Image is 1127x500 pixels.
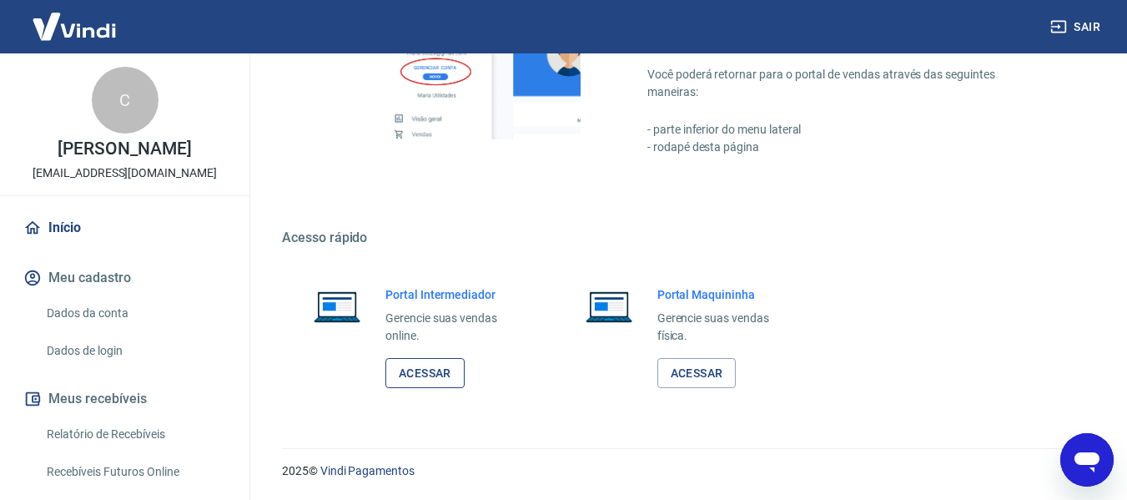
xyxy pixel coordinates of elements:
[385,310,524,345] p: Gerencie suas vendas online.
[302,286,372,326] img: Imagem de um notebook aberto
[20,381,229,417] button: Meus recebíveis
[58,140,191,158] p: [PERSON_NAME]
[657,310,796,345] p: Gerencie suas vendas física.
[282,462,1087,480] p: 2025 ©
[1060,433,1114,487] iframe: Botão para abrir a janela de mensagens
[20,260,229,296] button: Meu cadastro
[20,1,128,52] img: Vindi
[647,139,1047,156] p: - rodapé desta página
[574,286,644,326] img: Imagem de um notebook aberto
[40,417,229,452] a: Relatório de Recebíveis
[647,121,1047,139] p: - parte inferior do menu lateral
[40,455,229,489] a: Recebíveis Futuros Online
[657,286,796,303] h6: Portal Maquininha
[40,296,229,331] a: Dados da conta
[385,358,465,389] a: Acessar
[282,230,1087,246] h5: Acesso rápido
[1047,12,1107,43] button: Sair
[20,210,229,246] a: Início
[40,334,229,368] a: Dados de login
[647,66,1047,101] p: Você poderá retornar para o portal de vendas através das seguintes maneiras:
[657,358,737,389] a: Acessar
[33,164,217,182] p: [EMAIL_ADDRESS][DOMAIN_NAME]
[92,67,158,134] div: C
[320,464,415,477] a: Vindi Pagamentos
[385,286,524,303] h6: Portal Intermediador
